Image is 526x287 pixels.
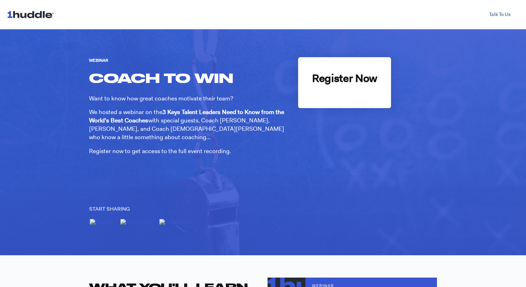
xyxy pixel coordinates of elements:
[312,71,377,86] h2: Register Now
[89,95,233,102] span: Want to know how great coaches motivate their team?
[89,147,288,156] p: Register now to get access to the full event recording.
[89,205,288,213] small: Start Sharing
[64,8,519,21] div: Navigation Menu
[481,8,519,21] a: Talk To Us
[125,116,148,124] strong: Coaches
[7,8,57,21] img: 1huddle
[159,219,191,225] img: Facebook
[89,108,284,124] strong: 3 Keys Talent Leaders Need to Know from the World’s Best
[90,219,113,225] img: Twitter
[89,57,288,64] h6: Webinar
[120,219,152,225] img: Facebook
[89,69,288,86] h1: COACH TO WIN
[89,108,288,141] p: We hosted a webinar on the with special guests, Coach [PERSON_NAME], [PERSON_NAME], and Coach [DE...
